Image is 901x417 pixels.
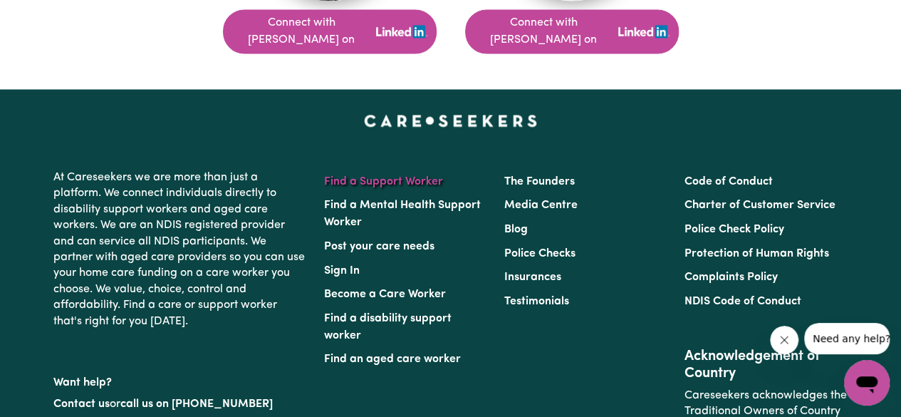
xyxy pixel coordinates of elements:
[53,398,110,409] a: Contact us
[684,223,784,235] a: Police Check Policy
[504,199,578,210] a: Media Centre
[684,247,829,259] a: Protection of Human Rights
[770,326,798,354] iframe: Close message
[504,175,575,187] a: The Founders
[223,9,437,53] a: Connect with [PERSON_NAME] onLinkedIn
[684,175,773,187] a: Code of Conduct
[804,323,890,354] iframe: Message from company
[324,288,446,299] a: Become a Care Worker
[324,199,481,227] a: Find a Mental Health Support Worker
[618,25,670,37] img: LinkedIn
[504,247,576,259] a: Police Checks
[504,271,561,282] a: Insurances
[684,271,778,282] a: Complaints Policy
[324,240,434,252] a: Post your care needs
[465,9,679,53] a: Connect with [PERSON_NAME] onLinkedIn
[9,10,86,21] span: Need any help?
[324,312,452,341] a: Find a disability support worker
[684,199,835,210] a: Charter of Customer Service
[324,264,360,276] a: Sign In
[53,390,307,417] p: or
[684,295,801,307] a: NDIS Code of Conduct
[465,9,679,53] button: Connect with [PERSON_NAME] on
[844,360,890,406] iframe: Button to launch messaging window
[324,175,443,187] a: Find a Support Worker
[53,163,307,334] p: At Careseekers we are more than just a platform. We connect individuals directly to disability su...
[684,347,848,381] h2: Acknowledgement of Country
[53,369,307,390] p: Want help?
[376,25,427,37] img: LinkedIn
[504,223,528,235] a: Blog
[120,398,273,409] a: call us on [PHONE_NUMBER]
[324,353,461,364] a: Find an aged care worker
[364,115,537,126] a: Careseekers home page
[504,295,569,307] a: Testimonials
[223,9,437,53] button: Connect with [PERSON_NAME] on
